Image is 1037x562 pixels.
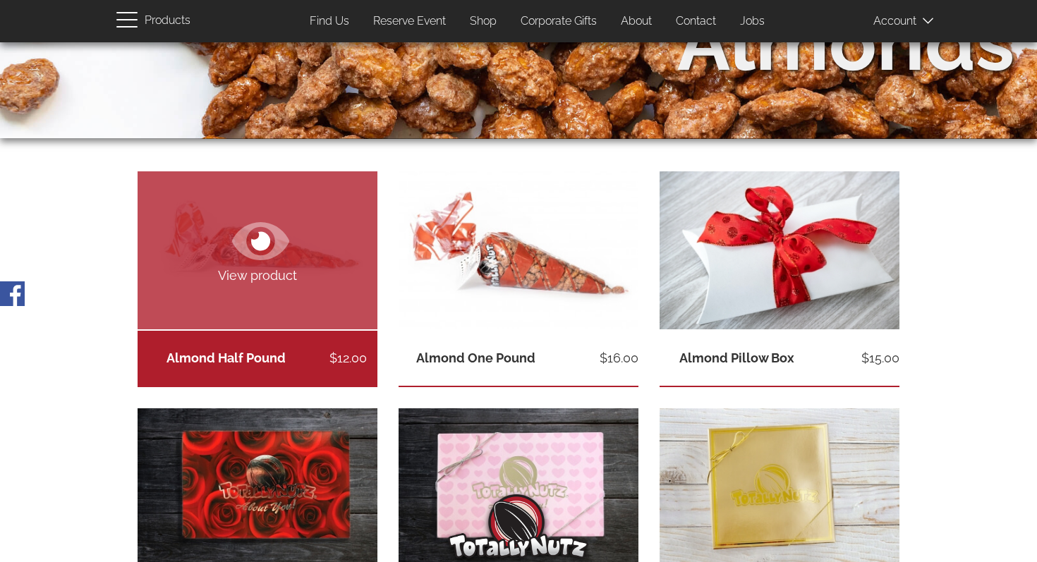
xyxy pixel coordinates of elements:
a: Jobs [729,8,775,35]
img: Totally Nutz Logo [448,494,589,558]
a: Corporate Gifts [510,8,607,35]
a: View product [138,171,377,329]
a: Almond One Pound [416,350,535,365]
a: Shop [459,8,507,35]
img: one pound of cinnamon-sugar glazed almonds inside a red and clear Totally Nutz poly bag [399,171,638,329]
img: Almonds, cinnamon glazed almonds, gift, nuts, gift box, pillow box, client gift, holiday gift, to... [660,171,899,331]
a: Find Us [299,8,360,35]
span: View product [138,267,377,285]
a: Contact [665,8,727,35]
span: Products [145,11,190,31]
a: Reserve Event [363,8,456,35]
a: Almond Pillow Box [679,350,794,365]
a: Almond Half Pound [166,350,286,365]
a: About [610,8,662,35]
